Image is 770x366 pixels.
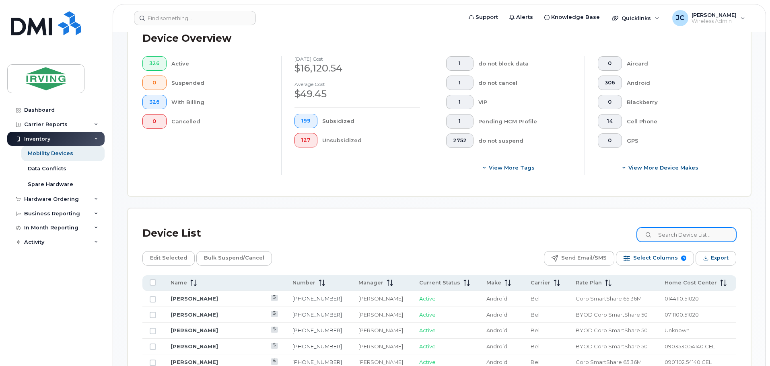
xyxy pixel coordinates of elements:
[598,133,622,148] button: 0
[516,13,533,21] span: Alerts
[478,76,572,90] div: do not cancel
[667,10,751,26] div: John Cameron
[598,114,622,129] button: 14
[531,295,541,302] span: Bell
[681,256,686,261] span: 9
[142,223,201,244] div: Device List
[149,80,160,86] span: 0
[531,359,541,365] span: Bell
[453,60,467,67] span: 1
[453,137,467,144] span: 2752
[598,161,723,175] button: View More Device Makes
[598,56,622,71] button: 0
[605,60,615,67] span: 0
[576,295,642,302] span: Corp SmartShare 65 36M
[292,327,342,333] a: [PHONE_NUMBER]
[294,61,420,75] div: $16,120.54
[294,133,317,147] button: 127
[637,227,736,242] input: Search Device List ...
[616,251,694,266] button: Select Columns 9
[446,133,474,148] button: 2752
[171,95,269,109] div: With Billing
[486,327,507,333] span: Android
[544,251,614,266] button: Send Email/SMS
[531,311,541,318] span: Bell
[358,358,405,366] div: [PERSON_NAME]
[696,251,736,266] button: Export
[486,359,507,365] span: Android
[419,311,436,318] span: Active
[322,114,420,128] div: Subsidized
[453,118,467,125] span: 1
[665,279,717,286] span: Home Cost Center
[446,76,474,90] button: 1
[142,28,231,49] div: Device Overview
[171,76,269,90] div: Suspended
[531,327,541,333] span: Bell
[598,95,622,109] button: 0
[294,82,420,87] h4: Average cost
[531,279,550,286] span: Carrier
[292,343,342,350] a: [PHONE_NUMBER]
[504,9,539,25] a: Alerts
[576,279,602,286] span: Rate Plan
[576,359,642,365] span: Corp SmartShare 65 36M
[294,114,317,128] button: 199
[294,87,420,101] div: $49.45
[292,295,342,302] a: [PHONE_NUMBER]
[627,76,724,90] div: Android
[486,343,507,350] span: Android
[149,118,160,125] span: 0
[605,80,615,86] span: 306
[551,13,600,21] span: Knowledge Base
[171,56,269,71] div: Active
[606,10,665,26] div: Quicklinks
[539,9,605,25] a: Knowledge Base
[149,99,160,105] span: 326
[358,327,405,334] div: [PERSON_NAME]
[627,95,724,109] div: Blackberry
[576,343,648,350] span: BYOD Corp SmartShare 50
[598,76,622,90] button: 306
[419,343,436,350] span: Active
[358,279,383,286] span: Manager
[665,327,690,333] span: Unknown
[292,311,342,318] a: [PHONE_NUMBER]
[453,80,467,86] span: 1
[605,118,615,125] span: 14
[134,11,256,25] input: Find something...
[301,137,311,143] span: 127
[150,252,187,264] span: Edit Selected
[149,60,160,67] span: 326
[486,311,507,318] span: Android
[171,327,218,333] a: [PERSON_NAME]
[358,343,405,350] div: [PERSON_NAME]
[271,295,278,301] a: View Last Bill
[576,327,648,333] span: BYOD Corp SmartShare 50
[301,118,311,124] span: 199
[171,114,269,129] div: Cancelled
[196,251,272,266] button: Bulk Suspend/Cancel
[271,311,278,317] a: View Last Bill
[204,252,264,264] span: Bulk Suspend/Cancel
[142,95,167,109] button: 326
[171,311,218,318] a: [PERSON_NAME]
[358,295,405,303] div: [PERSON_NAME]
[419,295,436,302] span: Active
[171,295,218,302] a: [PERSON_NAME]
[171,343,218,350] a: [PERSON_NAME]
[142,56,167,71] button: 326
[486,279,501,286] span: Make
[576,311,648,318] span: BYOD Corp SmartShare 50
[292,359,342,365] a: [PHONE_NUMBER]
[271,358,278,364] a: View Last Bill
[665,343,715,350] span: 0903530.54140.CEL
[627,133,724,148] div: GPS
[478,95,572,109] div: VIP
[142,251,195,266] button: Edit Selected
[419,327,436,333] span: Active
[463,9,504,25] a: Support
[627,114,724,129] div: Cell Phone
[692,12,737,18] span: [PERSON_NAME]
[665,311,699,318] span: 0711100.51020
